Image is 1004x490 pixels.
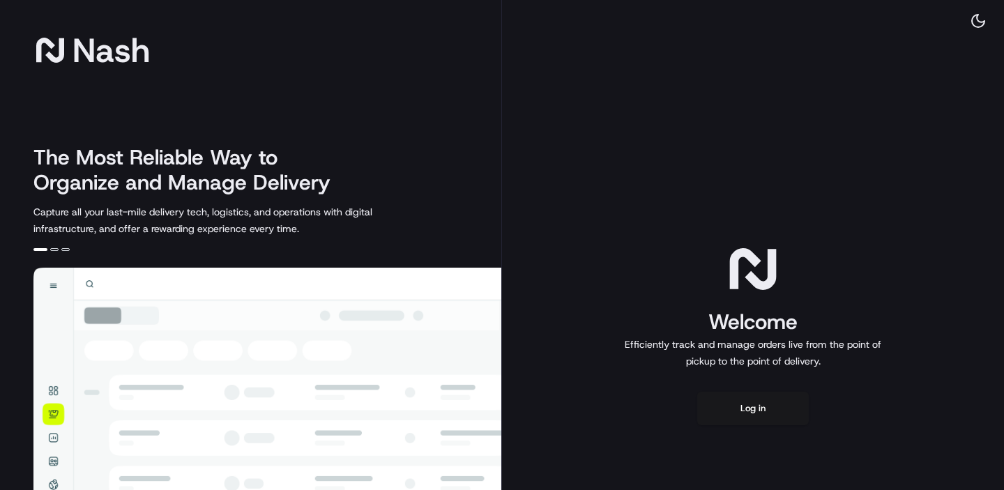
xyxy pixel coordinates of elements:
[619,336,887,369] p: Efficiently track and manage orders live from the point of pickup to the point of delivery.
[619,308,887,336] h1: Welcome
[33,145,346,195] h2: The Most Reliable Way to Organize and Manage Delivery
[33,204,435,237] p: Capture all your last-mile delivery tech, logistics, and operations with digital infrastructure, ...
[73,36,150,64] span: Nash
[697,392,809,425] button: Log in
